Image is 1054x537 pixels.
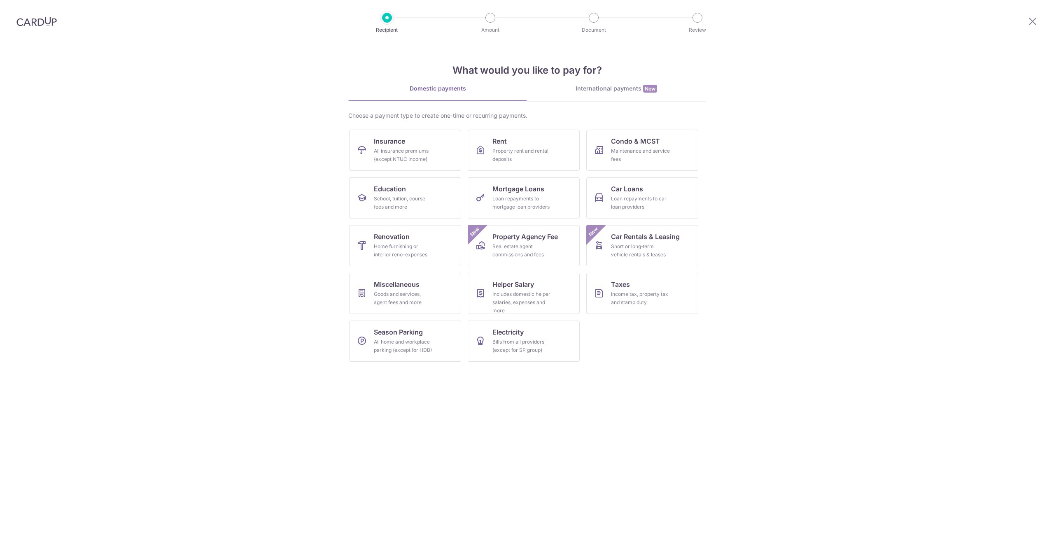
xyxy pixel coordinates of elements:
div: Goods and services, agent fees and more [374,290,433,307]
span: Renovation [374,232,410,242]
span: New [587,225,600,239]
div: School, tuition, course fees and more [374,195,433,211]
div: Loan repayments to mortgage loan providers [492,195,552,211]
a: RenovationHome furnishing or interior reno-expenses [349,225,461,266]
a: Condo & MCSTMaintenance and service fees [586,130,698,171]
div: Income tax, property tax and stamp duty [611,290,670,307]
span: New [468,225,482,239]
a: Property Agency FeeReal estate agent commissions and feesNew [468,225,580,266]
div: International payments [527,84,706,93]
div: Choose a payment type to create one-time or recurring payments. [348,112,706,120]
div: All insurance premiums (except NTUC Income) [374,147,433,163]
div: Maintenance and service fees [611,147,670,163]
a: ElectricityBills from all providers (except for SP group) [468,321,580,362]
div: All home and workplace parking (except for HDB) [374,338,433,354]
p: Review [667,26,728,34]
span: Helper Salary [492,279,534,289]
div: Includes domestic helper salaries, expenses and more [492,290,552,315]
a: InsuranceAll insurance premiums (except NTUC Income) [349,130,461,171]
span: Mortgage Loans [492,184,544,194]
p: Amount [460,26,521,34]
div: Loan repayments to car loan providers [611,195,670,211]
span: Car Rentals & Leasing [611,232,680,242]
p: Document [563,26,624,34]
a: Mortgage LoansLoan repayments to mortgage loan providers [468,177,580,219]
h4: What would you like to pay for? [348,63,706,78]
a: RentProperty rent and rental deposits [468,130,580,171]
span: Rent [492,136,507,146]
a: Helper SalaryIncludes domestic helper salaries, expenses and more [468,273,580,314]
span: New [643,85,657,93]
iframe: Opens a widget where you can find more information [1001,512,1046,533]
div: Real estate agent commissions and fees [492,242,552,259]
a: MiscellaneousGoods and services, agent fees and more [349,273,461,314]
a: EducationSchool, tuition, course fees and more [349,177,461,219]
span: Car Loans [611,184,643,194]
img: CardUp [16,16,57,26]
div: Short or long‑term vehicle rentals & leases [611,242,670,259]
div: Bills from all providers (except for SP group) [492,338,552,354]
a: Car Rentals & LeasingShort or long‑term vehicle rentals & leasesNew [586,225,698,266]
p: Recipient [357,26,417,34]
span: Insurance [374,136,405,146]
span: Electricity [492,327,524,337]
a: Season ParkingAll home and workplace parking (except for HDB) [349,321,461,362]
span: Education [374,184,406,194]
a: TaxesIncome tax, property tax and stamp duty [586,273,698,314]
div: Property rent and rental deposits [492,147,552,163]
span: Taxes [611,279,630,289]
a: Car LoansLoan repayments to car loan providers [586,177,698,219]
span: Season Parking [374,327,423,337]
div: Home furnishing or interior reno-expenses [374,242,433,259]
span: Condo & MCST [611,136,660,146]
span: Miscellaneous [374,279,420,289]
div: Domestic payments [348,84,527,93]
span: Property Agency Fee [492,232,558,242]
